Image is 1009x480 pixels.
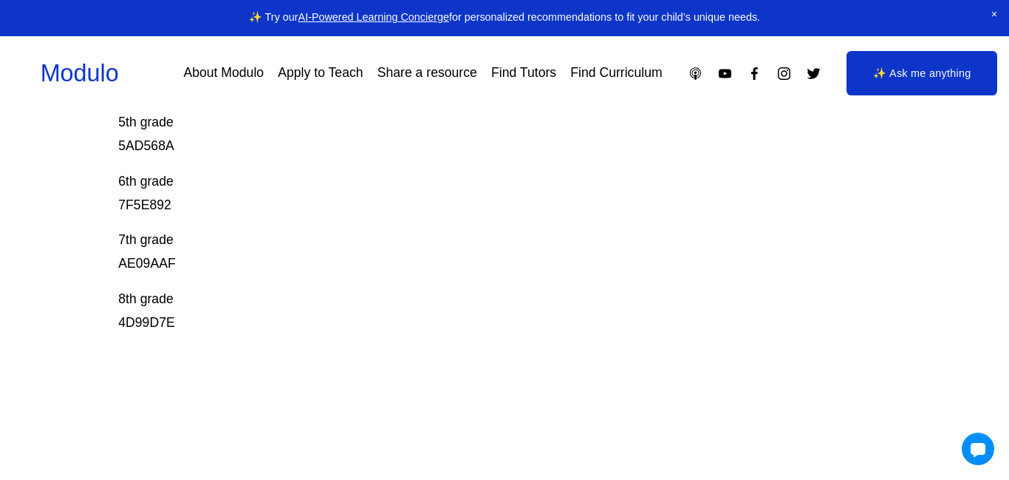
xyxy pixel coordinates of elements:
[118,288,813,335] p: 8th grade 4D99D7E
[278,61,363,87] a: Apply to Teach
[377,61,477,87] a: Share a resource
[118,229,813,276] p: 7th grade AE09AAF
[717,66,733,81] a: YouTube
[776,66,792,81] a: Instagram
[491,61,556,87] a: Find Tutors
[183,61,264,87] a: About Modulo
[747,66,762,81] a: Facebook
[118,170,813,217] p: 6th grade 7F5E892
[846,51,997,95] a: ✨ Ask me anything
[570,61,662,87] a: Find Curriculum
[41,60,119,87] a: Modulo
[806,66,821,81] a: Twitter
[688,66,703,81] a: Apple Podcasts
[298,11,449,23] a: AI-Powered Learning Concierge
[118,111,813,158] p: 5th grade 5AD568A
